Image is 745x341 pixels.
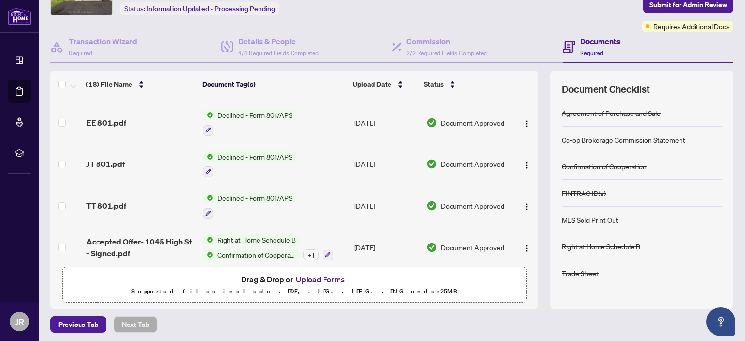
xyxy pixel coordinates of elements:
[86,117,126,129] span: EE 801.pdf
[50,316,106,333] button: Previous Tab
[706,307,735,336] button: Open asap
[350,185,422,227] td: [DATE]
[241,273,348,286] span: Drag & Drop or
[562,214,618,225] div: MLS Sold Print Out
[562,82,650,96] span: Document Checklist
[69,49,92,57] span: Required
[213,193,296,203] span: Declined - Form 801/APS
[86,236,195,259] span: Accepted Offer- 1045 High St - Signed.pdf
[69,35,137,47] h4: Transaction Wizard
[238,35,319,47] h4: Details & People
[350,227,422,268] td: [DATE]
[293,273,348,286] button: Upload Forms
[523,162,531,169] img: Logo
[406,35,487,47] h4: Commission
[86,158,125,170] span: JT 801.pdf
[426,200,437,211] img: Document Status
[213,110,296,120] span: Declined - Form 801/APS
[86,200,126,211] span: TT 801.pdf
[441,242,504,253] span: Document Approved
[203,249,213,260] img: Status Icon
[350,144,422,185] td: [DATE]
[203,151,213,162] img: Status Icon
[213,234,300,245] span: Right at Home Schedule B
[426,242,437,253] img: Document Status
[519,240,534,255] button: Logo
[441,200,504,211] span: Document Approved
[203,193,213,203] img: Status Icon
[426,117,437,128] img: Document Status
[203,110,213,120] img: Status Icon
[238,49,319,57] span: 4/4 Required Fields Completed
[203,193,296,219] button: Status IconDeclined - Form 801/APS
[523,244,531,252] img: Logo
[441,159,504,169] span: Document Approved
[562,268,599,278] div: Trade Sheet
[562,161,647,172] div: Confirmation of Cooperation
[523,203,531,211] img: Logo
[68,286,520,297] p: Supported files include .PDF, .JPG, .JPEG, .PNG under 25 MB
[562,188,606,198] div: FINTRAC ID(s)
[562,241,640,252] div: Right at Home Schedule B
[198,71,349,98] th: Document Tag(s)
[350,102,422,144] td: [DATE]
[213,151,296,162] span: Declined - Form 801/APS
[203,151,296,178] button: Status IconDeclined - Form 801/APS
[353,79,391,90] span: Upload Date
[519,156,534,172] button: Logo
[420,71,510,98] th: Status
[203,234,213,245] img: Status Icon
[203,234,333,260] button: Status IconRight at Home Schedule BStatus IconConfirmation of Cooperation+1
[406,49,487,57] span: 2/2 Required Fields Completed
[63,267,526,303] span: Drag & Drop orUpload FormsSupported files include .PDF, .JPG, .JPEG, .PNG under25MB
[441,117,504,128] span: Document Approved
[424,79,444,90] span: Status
[120,2,279,15] div: Status:
[562,134,685,145] div: Co-op Brokerage Commission Statement
[580,49,603,57] span: Required
[8,7,31,25] img: logo
[303,249,319,260] div: + 1
[86,79,132,90] span: (18) File Name
[523,120,531,128] img: Logo
[114,316,157,333] button: Next Tab
[562,108,661,118] div: Agreement of Purchase and Sale
[203,110,296,136] button: Status IconDeclined - Form 801/APS
[519,198,534,213] button: Logo
[213,249,299,260] span: Confirmation of Cooperation
[653,21,729,32] span: Requires Additional Docs
[519,115,534,130] button: Logo
[426,159,437,169] img: Document Status
[15,315,24,328] span: JR
[82,71,198,98] th: (18) File Name
[58,317,98,332] span: Previous Tab
[146,4,275,13] span: Information Updated - Processing Pending
[349,71,421,98] th: Upload Date
[580,35,620,47] h4: Documents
